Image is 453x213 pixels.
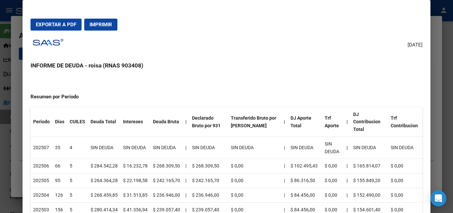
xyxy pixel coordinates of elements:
td: $ 236.946,00 [150,188,183,202]
td: SIN DEUDA [150,137,183,159]
td: $ 236.946,00 [189,188,228,202]
td: $ 284.542,28 [88,159,120,173]
td: SIN DEUDA [189,137,228,159]
td: $ 16.232,78 [120,159,150,173]
td: 35 [52,137,67,159]
td: $ 165.814,07 [351,159,388,173]
td: $ 268.309,50 [150,159,183,173]
td: 126 [52,188,67,202]
td: | [183,173,189,188]
td: $ 0,00 [322,188,344,202]
td: $ 102.495,43 [288,159,322,173]
td: $ 86.316,50 [288,173,322,188]
th: Declarado Bruto por 931 [189,107,228,137]
td: $ 22.198,58 [120,173,150,188]
td: SIN DEUDA [322,137,344,159]
th: Trf Contribucion [388,107,422,137]
td: $ 152.490,00 [351,188,388,202]
td: | [183,159,189,173]
td: SIN DEUDA [288,137,322,159]
td: $ 0,00 [388,188,422,202]
h3: INFORME DE DEUDA - roisa (RNAS 903408) [31,61,422,70]
td: 5 [67,159,88,173]
div: Open Intercom Messenger [430,190,446,206]
td: $ 0,00 [388,159,422,173]
th: | [344,188,351,202]
th: | [344,159,351,173]
td: $ 0,00 [228,173,281,188]
span: [DATE] [408,41,422,49]
td: $ 0,00 [322,173,344,188]
th: Trf Aporte [322,107,344,137]
td: $ 0,00 [228,188,281,202]
th: | [344,137,351,159]
th: | [344,107,351,137]
td: | [183,188,189,202]
td: SIN DEUDA [388,137,422,159]
th: | [183,107,189,137]
td: SIN DEUDA [228,137,281,159]
th: Intereses [120,107,150,137]
td: $ 0,00 [322,159,344,173]
td: | [281,137,288,159]
td: SIN DEUDA [120,137,150,159]
th: Transferido Bruto por [PERSON_NAME] [228,107,281,137]
td: | [281,173,288,188]
td: $ 264.364,28 [88,173,120,188]
th: Periodo [31,107,52,137]
button: Exportar a PDF [31,19,82,31]
td: $ 155.849,20 [351,173,388,188]
td: 202507 [31,137,52,159]
td: $ 268.309,50 [189,159,228,173]
td: $ 84.456,00 [288,188,322,202]
th: Deuda Total [88,107,120,137]
th: | [344,173,351,188]
td: 202506 [31,159,52,173]
td: | [281,188,288,202]
th: CUILES [67,107,88,137]
td: SIN DEUDA [351,137,388,159]
td: $ 31.513,85 [120,188,150,202]
td: $ 268.459,85 [88,188,120,202]
td: $ 242.165,70 [150,173,183,188]
th: DJ Contribucion Total [351,107,388,137]
th: Deuda Bruta [150,107,183,137]
th: Dias [52,107,67,137]
h4: Resumen por Período [31,93,422,101]
td: 202505 [31,173,52,188]
td: $ 0,00 [388,173,422,188]
span: Imprimir [90,22,112,28]
td: 5 [67,173,88,188]
td: 5 [67,188,88,202]
td: 202504 [31,188,52,202]
th: | [281,107,288,137]
th: DJ Aporte Total [288,107,322,137]
td: | [183,137,189,159]
td: SIN DEUDA [88,137,120,159]
td: | [281,159,288,173]
td: 66 [52,159,67,173]
td: 4 [67,137,88,159]
td: 95 [52,173,67,188]
td: $ 242.165,70 [189,173,228,188]
td: $ 0,00 [228,159,281,173]
span: Exportar a PDF [36,22,76,28]
button: Imprimir [84,19,117,31]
